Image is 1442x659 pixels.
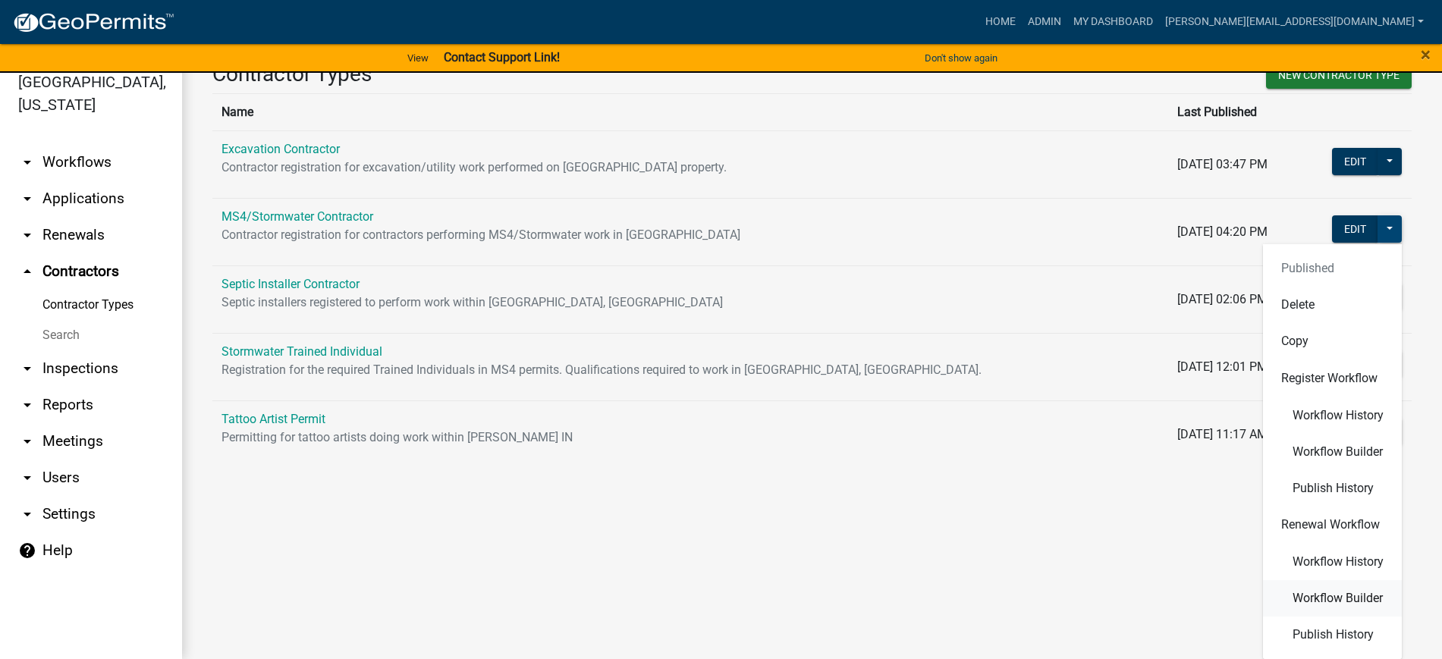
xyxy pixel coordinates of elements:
i: arrow_drop_down [18,396,36,414]
button: Copy [1263,323,1402,359]
p: Registration for the required Trained Individuals in MS4 permits. Qualifications required to work... [221,361,1159,379]
div: Renewal Workflow [1263,506,1402,544]
span: Workflow History [1281,409,1384,421]
i: arrow_drop_up [18,262,36,281]
span: Publish History [1293,482,1374,494]
span: Workflow History [1293,556,1384,568]
a: Excavation Contractor [221,142,340,156]
i: help [18,541,36,560]
p: Contractor registration for contractors performing MS4/Stormwater work in [GEOGRAPHIC_DATA] [221,226,1159,244]
button: Workflow History [1263,544,1402,580]
th: Name [212,93,1168,130]
i: arrow_drop_down [18,505,36,523]
button: Don't show again [919,46,1004,71]
i: arrow_drop_down [18,226,36,244]
th: Last Published [1168,93,1302,130]
button: Workflow History [1263,397,1402,433]
button: New Contractor Type [1266,61,1412,89]
i: arrow_drop_down [18,359,36,378]
a: MS4/Stormwater Contractor [221,209,373,224]
span: Publish History [1293,629,1374,641]
span: [DATE] 12:01 PM [1177,359,1268,374]
a: Tattoo Artist Permit [221,412,325,426]
span: [DATE] 03:47 PM [1177,157,1268,171]
span: Workflow Builder [1293,445,1383,457]
span: [DATE] 11:17 AM [1177,427,1268,441]
span: [DATE] 04:20 PM [1177,224,1268,239]
button: Close [1421,46,1431,64]
i: arrow_drop_down [18,432,36,450]
span: Workflow Builder [1293,592,1383,604]
div: Register Workflow [1263,359,1402,397]
a: View [401,46,435,71]
a: [PERSON_NAME][EMAIL_ADDRESS][DOMAIN_NAME] [1159,8,1430,36]
button: Publish History [1263,469,1402,506]
button: Workflow Builder [1263,580,1402,617]
i: arrow_drop_down [18,153,36,171]
p: Contractor registration for excavation/utility work performed on [GEOGRAPHIC_DATA] property. [221,158,1159,177]
a: Septic Installer Contractor [221,277,360,291]
span: × [1421,44,1431,65]
i: arrow_drop_down [18,469,36,487]
i: arrow_drop_down [18,190,36,208]
span: [DATE] 02:06 PM [1177,292,1268,306]
button: Publish History [1263,617,1402,653]
a: Admin [1022,8,1067,36]
button: Delete [1263,287,1402,323]
button: Edit [1332,148,1378,175]
p: Septic installers registered to perform work within [GEOGRAPHIC_DATA], [GEOGRAPHIC_DATA] [221,293,1159,312]
button: Workflow Builder [1263,433,1402,469]
strong: Contact Support Link! [444,50,560,64]
button: Edit [1332,215,1378,243]
a: Home [979,8,1022,36]
a: My Dashboard [1067,8,1159,36]
p: Permitting for tattoo artists doing work within [PERSON_NAME] IN [221,428,1159,447]
a: Stormwater Trained Individual [221,344,382,359]
h3: Contractor Types [212,61,801,87]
